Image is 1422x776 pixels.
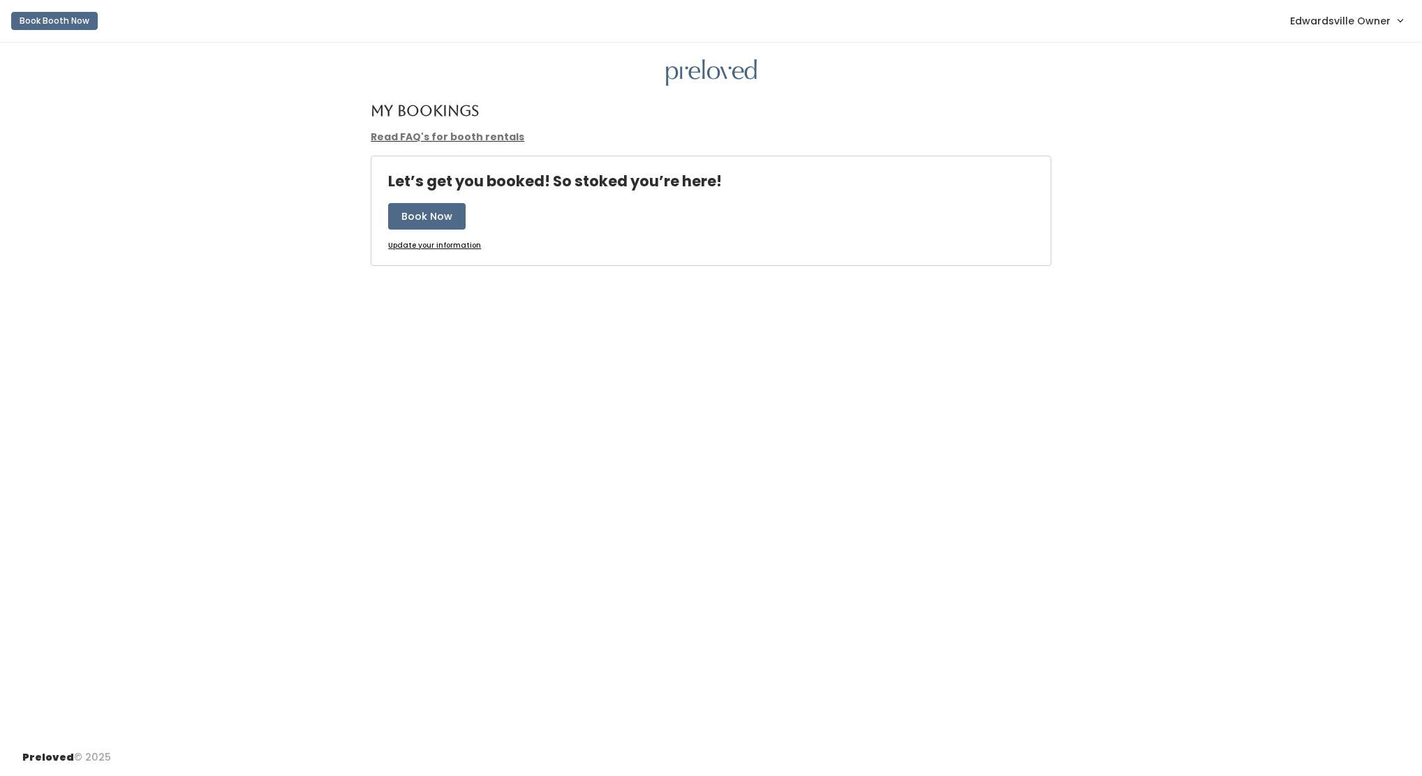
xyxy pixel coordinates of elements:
[388,203,466,230] button: Book Now
[371,130,524,144] a: Read FAQ's for booth rentals
[666,59,757,87] img: preloved logo
[11,12,98,30] button: Book Booth Now
[1276,6,1416,36] a: Edwardsville Owner
[388,240,481,251] u: Update your information
[22,739,111,765] div: © 2025
[1290,13,1391,29] span: Edwardsville Owner
[388,173,722,189] h4: Let’s get you booked! So stoked you’re here!
[388,241,481,251] a: Update your information
[371,103,479,119] h4: My Bookings
[11,6,98,36] a: Book Booth Now
[22,750,74,764] span: Preloved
